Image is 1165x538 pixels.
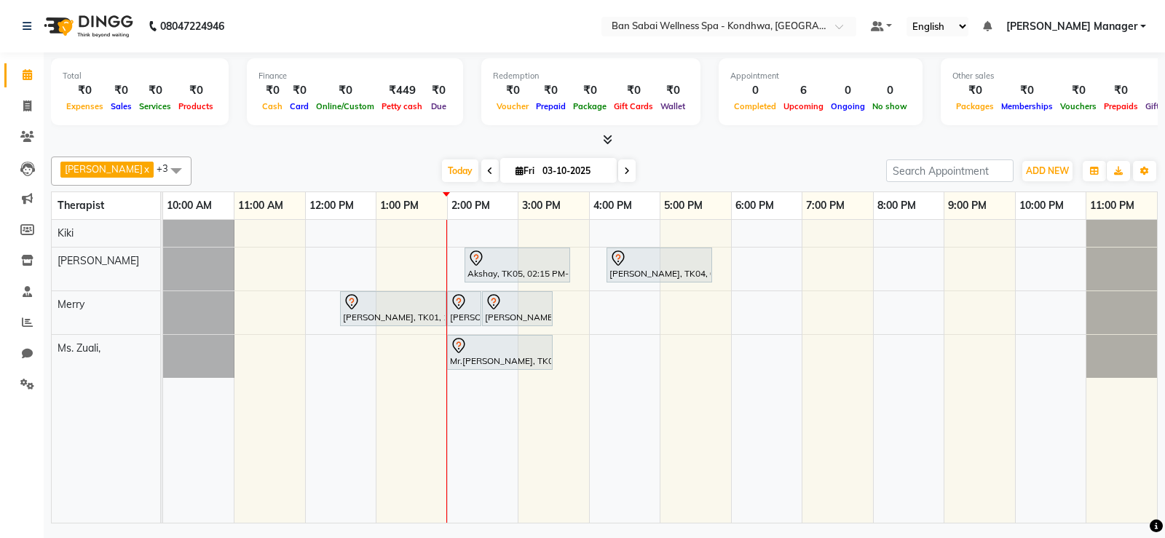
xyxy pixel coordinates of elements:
[143,163,149,175] a: x
[427,101,450,111] span: Due
[610,82,657,99] div: ₹0
[532,82,569,99] div: ₹0
[160,6,224,47] b: 08047224946
[1057,101,1100,111] span: Vouchers
[493,70,689,82] div: Redemption
[944,195,990,216] a: 9:00 PM
[65,163,143,175] span: [PERSON_NAME]
[175,82,217,99] div: ₹0
[258,70,451,82] div: Finance
[58,199,104,212] span: Therapist
[135,82,175,99] div: ₹0
[780,82,827,99] div: 6
[63,101,107,111] span: Expenses
[163,195,216,216] a: 10:00 AM
[58,298,84,311] span: Merry
[63,70,217,82] div: Total
[234,195,287,216] a: 11:00 AM
[874,195,920,216] a: 8:00 PM
[1100,101,1142,111] span: Prepaids
[312,82,378,99] div: ₹0
[63,82,107,99] div: ₹0
[1086,195,1138,216] a: 11:00 PM
[590,195,636,216] a: 4:00 PM
[608,250,711,280] div: [PERSON_NAME], TK04, 04:15 PM-05:45 PM, Ban sabai fusion (signature)90mins
[442,159,478,182] span: Today
[378,82,426,99] div: ₹449
[37,6,137,47] img: logo
[1104,480,1150,523] iframe: chat widget
[493,101,532,111] span: Voucher
[312,101,378,111] span: Online/Custom
[493,82,532,99] div: ₹0
[58,226,74,240] span: Kiki
[341,293,445,324] div: [PERSON_NAME], TK01, 12:30 PM-02:00 PM, Ban sabai fusion (signature)90mins
[378,101,426,111] span: Petty cash
[730,70,911,82] div: Appointment
[538,160,611,182] input: 2025-10-03
[802,195,848,216] a: 7:00 PM
[998,101,1057,111] span: Memberships
[827,82,869,99] div: 0
[657,82,689,99] div: ₹0
[869,82,911,99] div: 0
[1016,195,1067,216] a: 10:00 PM
[175,101,217,111] span: Products
[1100,82,1142,99] div: ₹0
[569,101,610,111] span: Package
[610,101,657,111] span: Gift Cards
[998,82,1057,99] div: ₹0
[58,341,100,355] span: Ms. Zuali,
[730,101,780,111] span: Completed
[869,101,911,111] span: No show
[1006,19,1137,34] span: [PERSON_NAME] Manager
[732,195,778,216] a: 6:00 PM
[660,195,706,216] a: 5:00 PM
[107,82,135,99] div: ₹0
[376,195,422,216] a: 1:00 PM
[466,250,569,280] div: Akshay, TK05, 02:15 PM-03:45 PM, Ban sabai fusion (signature)90mins
[1022,161,1073,181] button: ADD NEW
[952,101,998,111] span: Packages
[306,195,358,216] a: 12:00 PM
[258,82,286,99] div: ₹0
[657,101,689,111] span: Wallet
[58,254,139,267] span: [PERSON_NAME]
[569,82,610,99] div: ₹0
[449,337,551,368] div: Mr.[PERSON_NAME], TK06, 02:00 PM-03:30 PM, Ban sabai fusion (signature)90mins
[730,82,780,99] div: 0
[286,82,312,99] div: ₹0
[518,195,564,216] a: 3:00 PM
[483,293,551,324] div: [PERSON_NAME], TK03, 02:30 PM-03:30 PM, Muvit Facial
[448,195,494,216] a: 2:00 PM
[258,101,286,111] span: Cash
[286,101,312,111] span: Card
[157,162,179,174] span: +3
[1026,165,1069,176] span: ADD NEW
[827,101,869,111] span: Ongoing
[886,159,1014,182] input: Search Appointment
[1057,82,1100,99] div: ₹0
[780,101,827,111] span: Upcoming
[107,101,135,111] span: Sales
[426,82,451,99] div: ₹0
[532,101,569,111] span: Prepaid
[135,101,175,111] span: Services
[512,165,538,176] span: Fri
[449,293,480,324] div: [PERSON_NAME], TK02, 02:00 PM-02:30 PM, Rice & Oat Scrub
[952,82,998,99] div: ₹0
